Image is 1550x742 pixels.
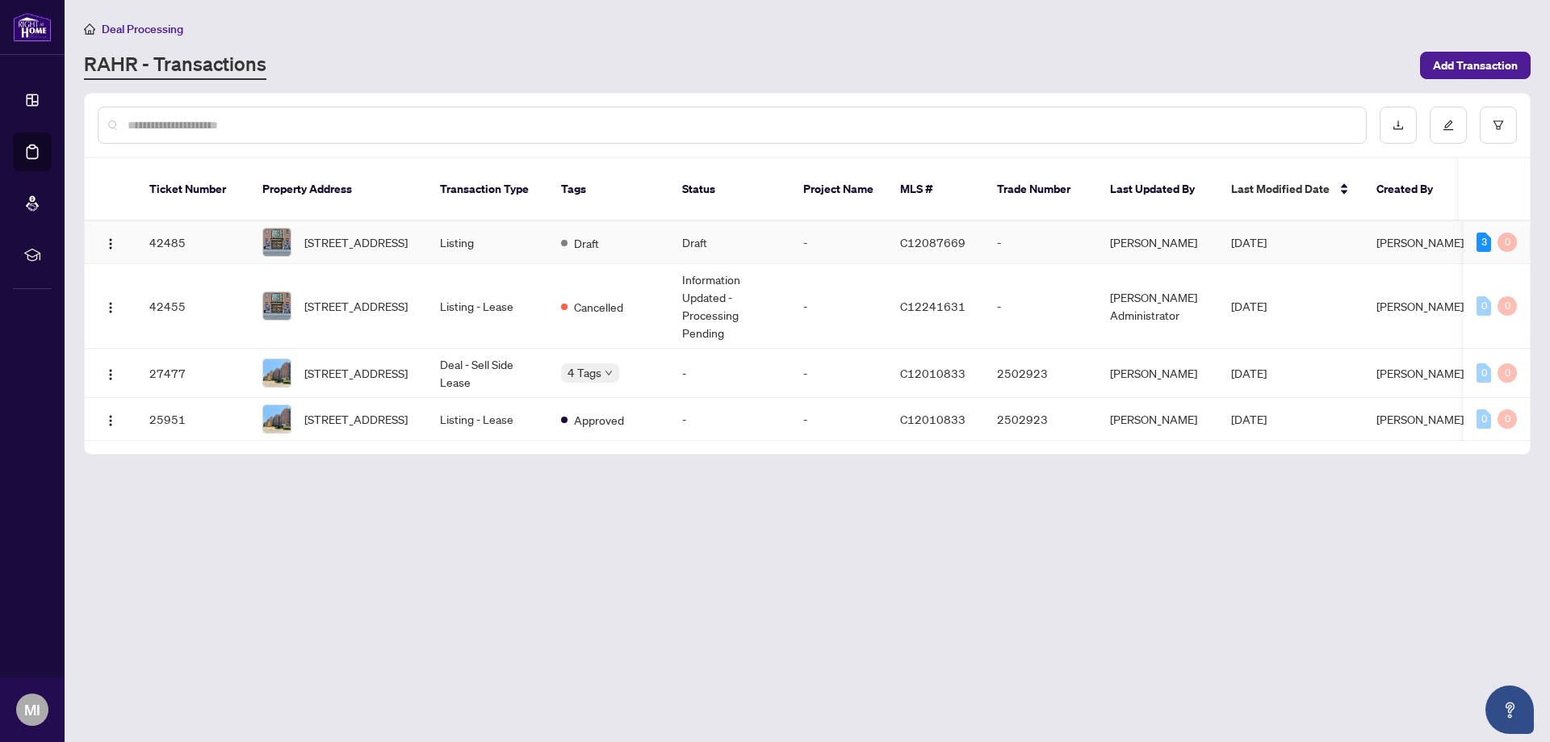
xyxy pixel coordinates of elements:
[104,368,117,381] img: Logo
[249,158,427,221] th: Property Address
[1420,52,1531,79] button: Add Transaction
[304,233,408,251] span: [STREET_ADDRESS]
[98,229,124,255] button: Logo
[1376,366,1464,380] span: [PERSON_NAME]
[568,363,601,382] span: 4 Tags
[1097,264,1218,349] td: [PERSON_NAME] Administrator
[427,349,548,398] td: Deal - Sell Side Lease
[900,299,966,313] span: C12241631
[669,221,790,264] td: Draft
[900,235,966,249] span: C12087669
[1097,221,1218,264] td: [PERSON_NAME]
[1231,235,1267,249] span: [DATE]
[1485,685,1534,734] button: Open asap
[136,221,249,264] td: 42485
[669,158,790,221] th: Status
[1477,409,1491,429] div: 0
[1376,299,1464,313] span: [PERSON_NAME]
[136,158,249,221] th: Ticket Number
[98,293,124,319] button: Logo
[136,264,249,349] td: 42455
[263,405,291,433] img: thumbnail-img
[84,51,266,80] a: RAHR - Transactions
[790,158,887,221] th: Project Name
[98,406,124,432] button: Logo
[984,264,1097,349] td: -
[427,221,548,264] td: Listing
[1443,119,1454,131] span: edit
[1433,52,1518,78] span: Add Transaction
[98,360,124,386] button: Logo
[1097,398,1218,441] td: [PERSON_NAME]
[104,301,117,314] img: Logo
[605,369,613,377] span: down
[1393,119,1404,131] span: download
[104,414,117,427] img: Logo
[790,398,887,441] td: -
[669,349,790,398] td: -
[84,23,95,35] span: home
[1480,107,1517,144] button: filter
[1218,158,1364,221] th: Last Modified Date
[263,359,291,387] img: thumbnail-img
[102,22,183,36] span: Deal Processing
[1498,409,1517,429] div: 0
[1380,107,1417,144] button: download
[427,398,548,441] td: Listing - Lease
[1231,366,1267,380] span: [DATE]
[1376,412,1464,426] span: [PERSON_NAME]
[1493,119,1504,131] span: filter
[136,398,249,441] td: 25951
[984,221,1097,264] td: -
[1376,235,1464,249] span: [PERSON_NAME]
[984,349,1097,398] td: 2502923
[1430,107,1467,144] button: edit
[1477,363,1491,383] div: 0
[669,398,790,441] td: -
[548,158,669,221] th: Tags
[574,298,623,316] span: Cancelled
[304,297,408,315] span: [STREET_ADDRESS]
[427,158,548,221] th: Transaction Type
[574,411,624,429] span: Approved
[984,398,1097,441] td: 2502923
[304,410,408,428] span: [STREET_ADDRESS]
[790,349,887,398] td: -
[427,264,548,349] td: Listing - Lease
[263,292,291,320] img: thumbnail-img
[790,264,887,349] td: -
[13,12,52,42] img: logo
[669,264,790,349] td: Information Updated - Processing Pending
[887,158,984,221] th: MLS #
[1477,296,1491,316] div: 0
[136,349,249,398] td: 27477
[574,234,599,252] span: Draft
[104,237,117,250] img: Logo
[1231,180,1330,198] span: Last Modified Date
[1097,349,1218,398] td: [PERSON_NAME]
[1477,233,1491,252] div: 3
[900,412,966,426] span: C12010833
[1097,158,1218,221] th: Last Updated By
[263,228,291,256] img: thumbnail-img
[24,698,40,721] span: MI
[900,366,966,380] span: C12010833
[1498,363,1517,383] div: 0
[304,364,408,382] span: [STREET_ADDRESS]
[1498,233,1517,252] div: 0
[984,158,1097,221] th: Trade Number
[1364,158,1460,221] th: Created By
[1498,296,1517,316] div: 0
[1231,412,1267,426] span: [DATE]
[1231,299,1267,313] span: [DATE]
[790,221,887,264] td: -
